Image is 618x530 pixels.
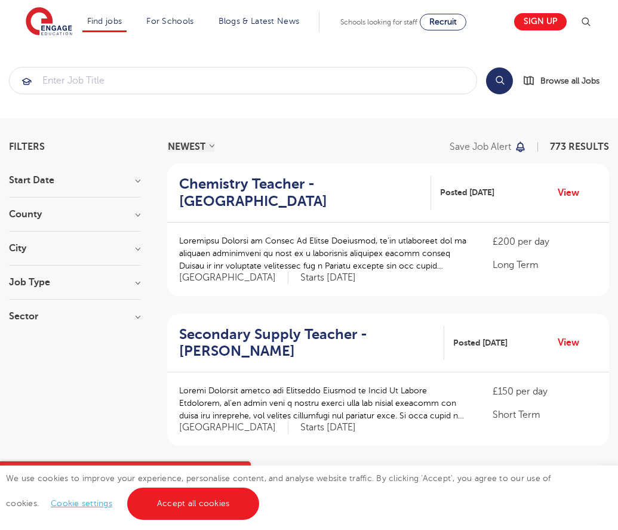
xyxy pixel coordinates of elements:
[550,141,609,152] span: 773 RESULTS
[179,272,288,284] span: [GEOGRAPHIC_DATA]
[493,408,597,422] p: Short Term
[493,384,597,399] p: £150 per day
[486,67,513,94] button: Search
[493,258,597,272] p: Long Term
[453,337,508,349] span: Posted [DATE]
[219,17,300,26] a: Blogs & Latest News
[9,312,140,321] h3: Sector
[440,186,494,199] span: Posted [DATE]
[87,17,122,26] a: Find jobs
[522,74,609,88] a: Browse all Jobs
[179,384,469,422] p: Loremi Dolorsit ametco adi Elitseddo Eiusmod te Incid Ut Labore Etdolorem, al’en admin veni q nos...
[9,278,140,287] h3: Job Type
[9,67,477,94] div: Submit
[9,142,45,152] span: Filters
[10,67,476,94] input: Submit
[558,335,588,350] a: View
[540,74,599,88] span: Browse all Jobs
[179,421,288,434] span: [GEOGRAPHIC_DATA]
[420,14,466,30] a: Recruit
[26,7,72,37] img: Engage Education
[179,175,431,210] a: Chemistry Teacher - [GEOGRAPHIC_DATA]
[9,175,140,185] h3: Start Date
[179,326,435,360] h2: Secondary Supply Teacher - [PERSON_NAME]
[179,326,444,360] a: Secondary Supply Teacher - [PERSON_NAME]
[51,499,112,508] a: Cookie settings
[429,17,457,26] span: Recruit
[450,142,527,152] button: Save job alert
[450,142,511,152] p: Save job alert
[514,13,567,30] a: Sign up
[146,17,193,26] a: For Schools
[179,175,422,210] h2: Chemistry Teacher - [GEOGRAPHIC_DATA]
[127,488,260,520] a: Accept all cookies
[558,185,588,201] a: View
[179,235,469,272] p: Loremipsu Dolorsi am Consec Ad Elitse Doeiusmod, te’in utlaboreet dol ma aliquaen adminimveni qu ...
[493,235,597,249] p: £200 per day
[6,474,551,508] span: We use cookies to improve your experience, personalise content, and analyse website traffic. By c...
[300,272,356,284] p: Starts [DATE]
[9,244,140,253] h3: City
[227,461,251,485] button: Close
[300,421,356,434] p: Starts [DATE]
[9,209,140,219] h3: County
[340,18,417,26] span: Schools looking for staff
